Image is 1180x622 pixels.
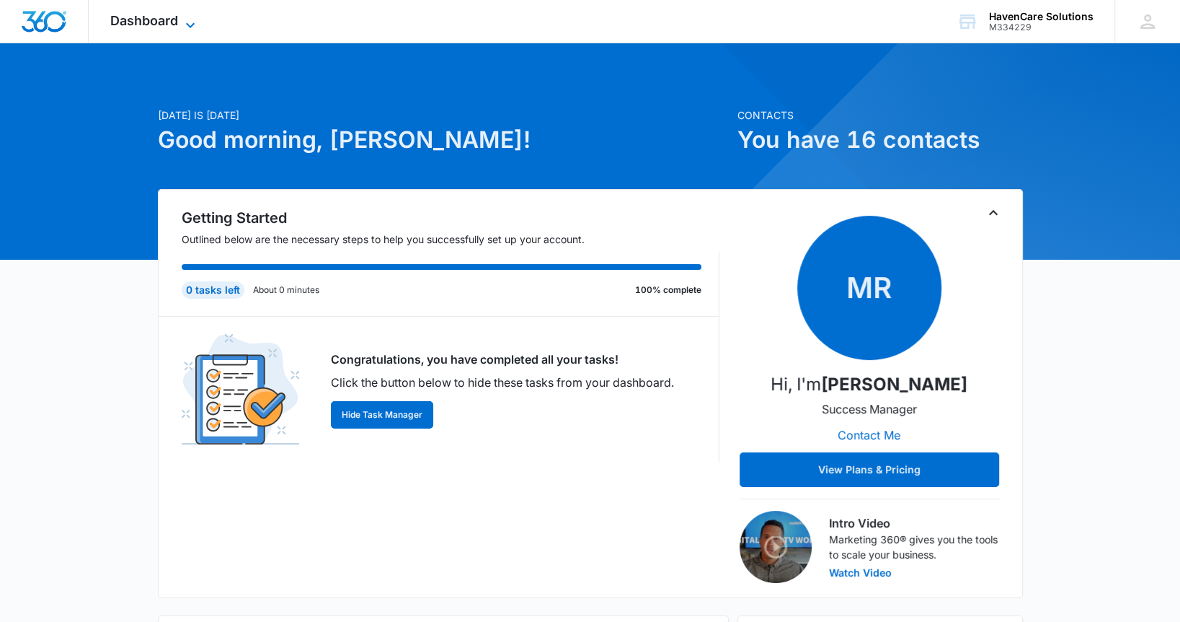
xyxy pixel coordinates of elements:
button: Toggle Collapse [985,204,1002,222]
h3: Intro Video [829,514,999,532]
img: Intro Video [740,511,812,583]
p: [DATE] is [DATE] [158,108,729,123]
div: account id [989,22,1094,32]
p: Click the button below to hide these tasks from your dashboard. [331,374,674,391]
p: Contacts [737,108,1023,123]
p: Success Manager [822,400,917,418]
span: Dashboard [110,13,178,28]
strong: [PERSON_NAME] [821,374,967,395]
h2: Getting Started [182,207,719,229]
p: Marketing 360® gives you the tools to scale your business. [829,532,999,562]
button: Hide Task Manager [331,401,433,429]
h1: Good morning, [PERSON_NAME]! [158,123,729,157]
button: View Plans & Pricing [740,452,999,487]
div: account name [989,11,1094,22]
p: Hi, I'm [771,372,967,398]
button: Contact Me [823,418,915,452]
button: Watch Video [829,568,892,578]
p: About 0 minutes [253,284,319,297]
h1: You have 16 contacts [737,123,1023,157]
p: Outlined below are the necessary steps to help you successfully set up your account. [182,232,719,247]
span: MR [797,216,941,360]
p: 100% complete [635,284,701,297]
div: 0 tasks left [182,281,244,299]
p: Congratulations, you have completed all your tasks! [331,351,674,368]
